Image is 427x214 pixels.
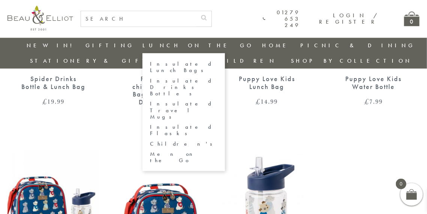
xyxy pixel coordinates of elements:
span: 0 [396,179,406,189]
a: For Children [185,57,276,65]
a: Insulated Flasks [150,124,217,137]
a: Insulated Drinks Bottles [150,78,217,97]
a: Insulated Lunch Bags [150,61,217,74]
a: New in! [27,42,77,49]
div: Puppy Love Kids Lunch Bag [234,75,300,90]
span: £ [256,97,261,106]
a: 0 [404,12,420,26]
a: Picnic & Dining [301,42,415,49]
a: Login / Register [319,12,378,26]
a: Insulated Travel Mugs [150,101,217,120]
a: Lunch On The Go [142,42,253,49]
div: Puppy Love children’s Lunch Bag & Matching Drinks Bottle [127,75,193,106]
a: Home [262,42,292,49]
a: Children's [150,141,217,147]
bdi: 14.99 [256,97,278,106]
a: Men on the Go [150,151,217,164]
a: Stationery & Gifting [30,57,171,65]
a: Gifting [85,42,134,49]
a: Shop by collection [291,57,412,65]
bdi: 7.99 [364,97,383,106]
div: Puppy Love Kids Water Bottle [341,75,406,90]
span: £ [42,97,47,106]
span: £ [364,97,369,106]
a: 01279 653 249 [263,9,300,29]
div: Spider Drinks Bottle & Lunch Bag [21,75,86,90]
input: SEARCH [81,11,196,27]
bdi: 19.99 [42,97,64,106]
img: logo [7,6,73,31]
